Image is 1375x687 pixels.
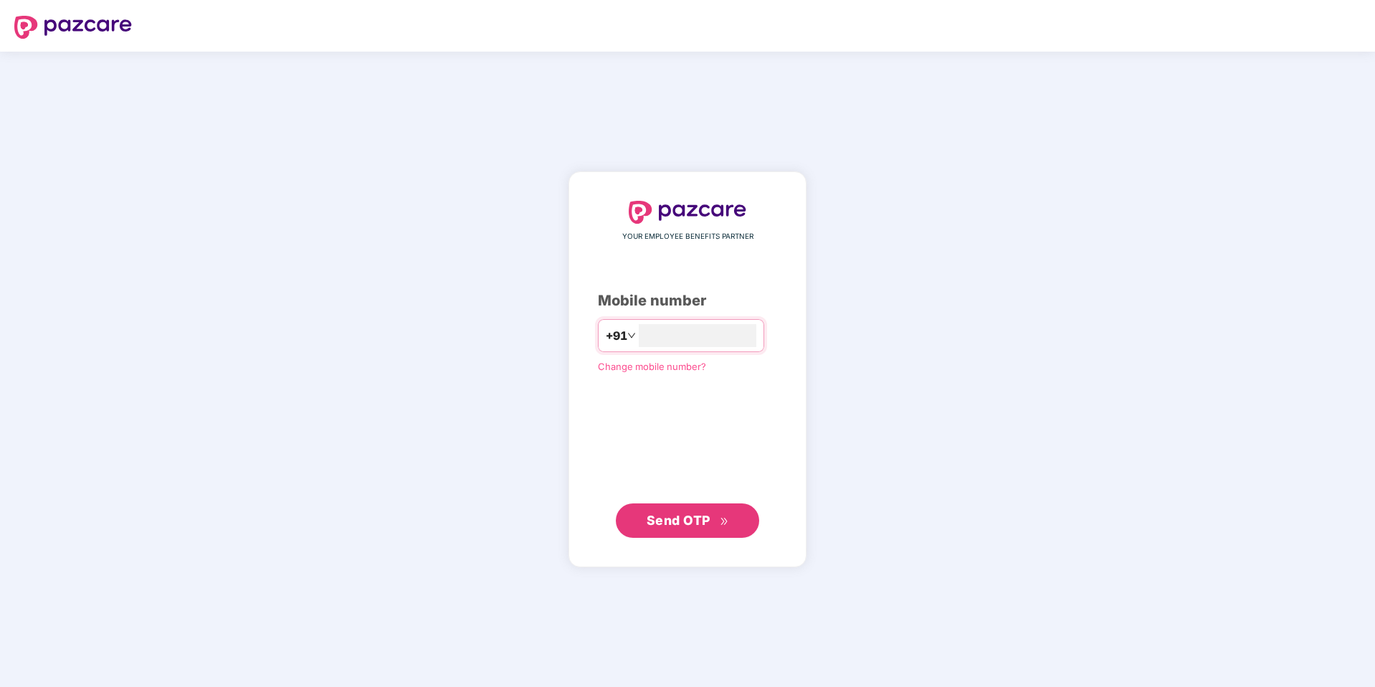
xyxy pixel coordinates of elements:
[14,16,132,39] img: logo
[720,517,729,526] span: double-right
[629,201,746,224] img: logo
[606,327,627,345] span: +91
[622,231,753,242] span: YOUR EMPLOYEE BENEFITS PARTNER
[598,361,706,372] a: Change mobile number?
[616,503,759,538] button: Send OTPdouble-right
[598,290,777,312] div: Mobile number
[647,513,710,528] span: Send OTP
[627,331,636,340] span: down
